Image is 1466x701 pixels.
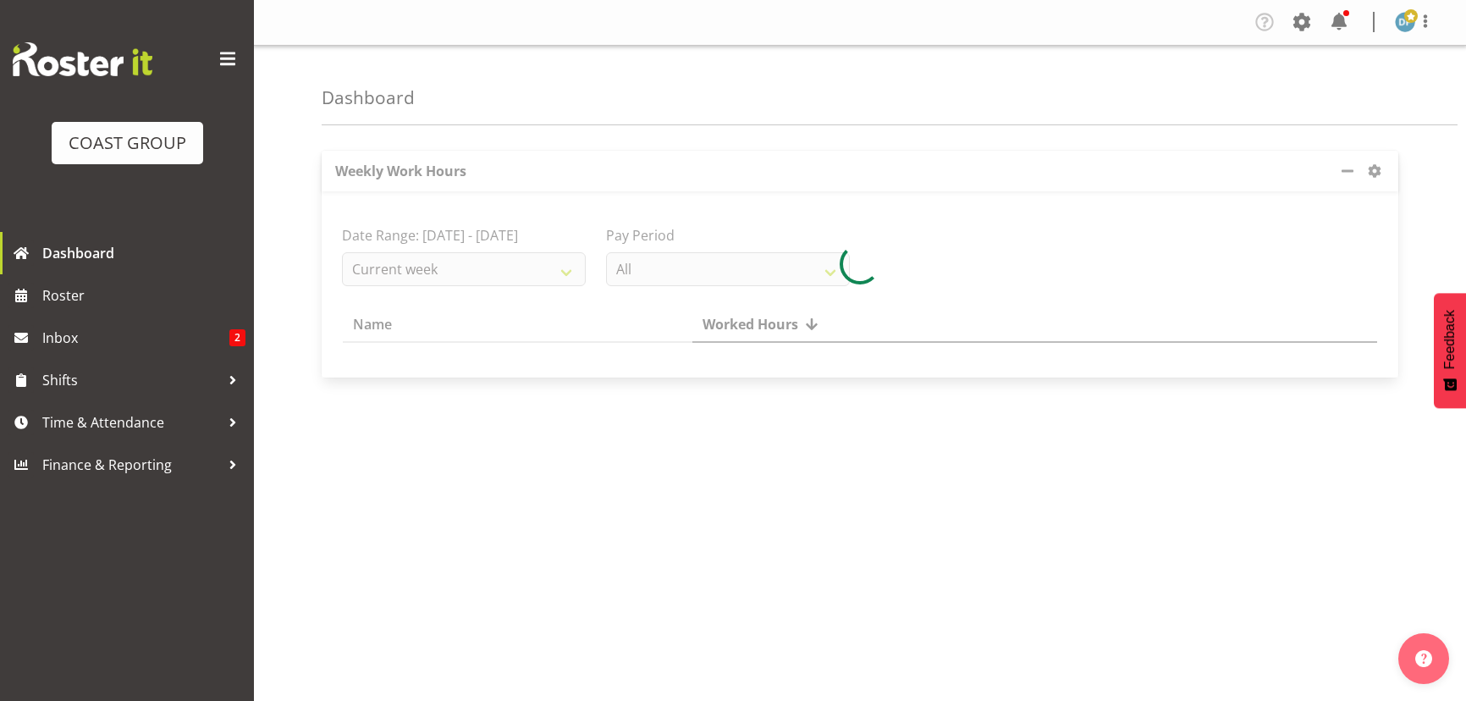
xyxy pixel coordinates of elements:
button: Feedback - Show survey [1434,293,1466,408]
span: Dashboard [42,240,245,266]
span: Finance & Reporting [42,452,220,477]
img: help-xxl-2.png [1415,650,1432,667]
img: Rosterit website logo [13,42,152,76]
h4: Dashboard [322,88,415,108]
span: Shifts [42,367,220,393]
span: Time & Attendance [42,410,220,435]
span: 2 [229,329,245,346]
img: david-forte1134.jpg [1395,12,1415,32]
span: Inbox [42,325,229,350]
span: Roster [42,283,245,308]
span: Feedback [1442,310,1458,369]
div: COAST GROUP [69,130,186,156]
